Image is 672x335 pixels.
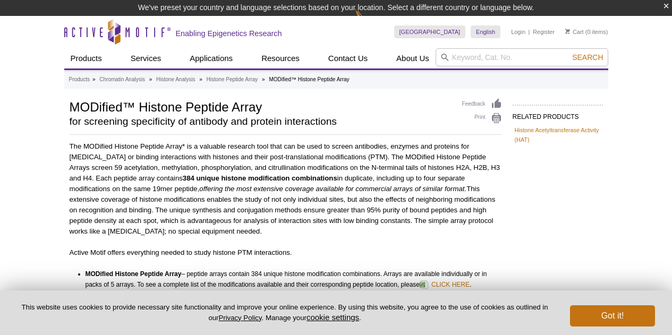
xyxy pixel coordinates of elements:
li: – free PC compatible software program to analyze spot intensities and generate Excel-based files ... [86,290,492,322]
a: Histone Acetyltransferase Activity (HAT) [515,125,601,144]
a: CLICK HERE [420,278,470,291]
a: Chromatin Analysis [99,75,145,84]
h2: Enabling Epigenetics Research [176,29,282,38]
a: Products [64,48,108,68]
li: » [149,76,152,82]
a: Products [69,75,90,84]
button: Got it! [570,305,655,327]
a: Register [533,28,555,36]
span: Search [572,53,603,62]
input: Keyword, Cat. No. [436,48,608,66]
a: Print [462,113,502,124]
a: Cart [565,28,584,36]
li: MODified™ Histone Peptide Array [269,76,349,82]
li: » [92,76,96,82]
p: The MODified Histone Peptide Array* is a valuable research tool that can be used to screen antibo... [70,141,502,237]
button: Search [569,53,606,62]
a: Histone Analysis [156,75,195,84]
h1: MODified™ Histone Peptide Array [70,98,452,114]
img: Your Cart [565,29,570,34]
i: offering the most extensive coverage available for commercial arrays of similar format. [199,185,466,193]
strong: MODified Histone Peptide Array [86,270,182,278]
a: Applications [183,48,239,68]
li: (0 items) [565,25,608,38]
li: – peptide arrays contain 384 unique histone modification combinations. Arrays are available indiv... [86,269,492,290]
a: Histone Peptide Array [207,75,258,84]
a: Services [124,48,168,68]
a: About Us [390,48,436,68]
a: Resources [255,48,306,68]
a: Login [511,28,525,36]
li: | [529,25,530,38]
h2: RELATED PRODUCTS [513,105,603,124]
a: English [471,25,500,38]
a: Feedback [462,98,502,110]
button: cookie settings [307,313,359,322]
li: » [262,76,265,82]
a: Contact Us [322,48,374,68]
p: This website uses cookies to provide necessary site functionality and improve your online experie... [17,303,552,323]
img: Change Here [355,8,383,33]
p: Active Motif offers everything needed to study histone PTM interactions. [70,247,502,258]
a: Privacy Policy [218,314,261,322]
li: » [199,76,202,82]
strong: 384 unique histone modification combinations [183,174,337,182]
h2: for screening specificity of antibody and protein interactions [70,117,452,126]
a: [GEOGRAPHIC_DATA] [394,25,466,38]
